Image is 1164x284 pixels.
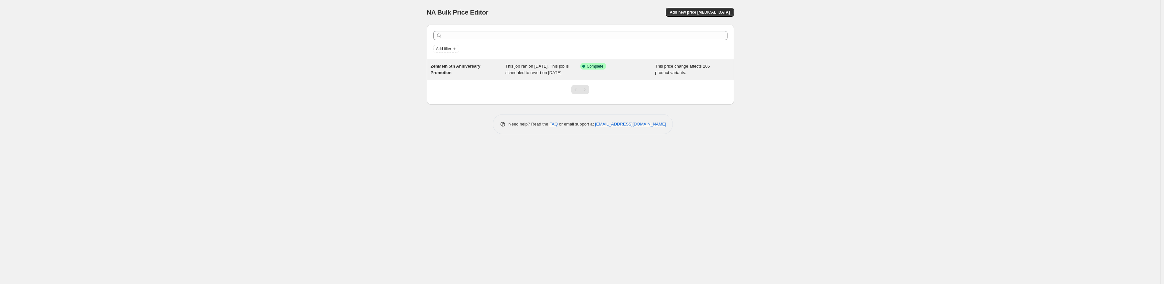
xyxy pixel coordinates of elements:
[587,64,603,69] span: Complete
[509,122,550,126] span: Need help? Read the
[670,10,730,15] span: Add new price [MEDICAL_DATA]
[436,46,451,51] span: Add filter
[505,64,569,75] span: This job ran on [DATE]. This job is scheduled to revert on [DATE].
[595,122,666,126] a: [EMAIL_ADDRESS][DOMAIN_NAME]
[666,8,734,17] button: Add new price [MEDICAL_DATA]
[558,122,595,126] span: or email support at
[433,45,459,53] button: Add filter
[427,9,489,16] span: NA Bulk Price Editor
[549,122,558,126] a: FAQ
[655,64,710,75] span: This price change affects 205 product variants.
[431,64,480,75] span: ZenMeIn 5th Anniversary Promotion
[571,85,589,94] nav: Pagination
